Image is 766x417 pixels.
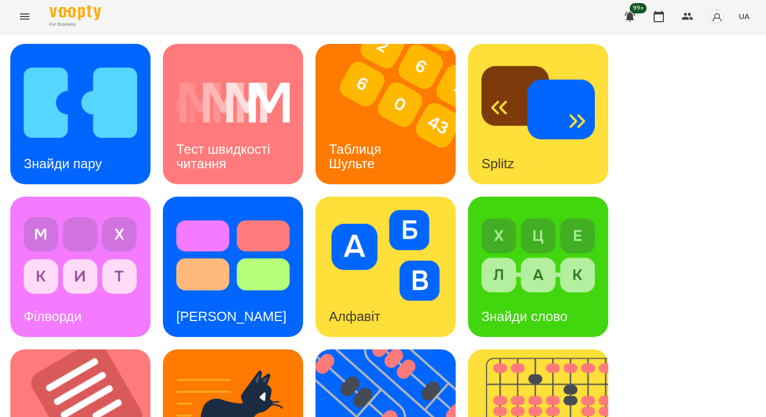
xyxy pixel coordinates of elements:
[176,141,274,171] h3: Тест швидкості читання
[315,44,469,184] img: Таблиця Шульте
[10,197,151,337] a: ФілвордиФілворди
[630,3,647,13] span: 99+
[468,197,608,337] a: Знайди словоЗнайди слово
[315,197,456,337] a: АлфавітАлфавіт
[468,44,608,184] a: SplitzSplitz
[735,7,754,26] button: UA
[49,5,101,20] img: Voopty Logo
[739,11,750,22] span: UA
[315,44,456,184] a: Таблиця ШультеТаблиця Шульте
[49,21,101,28] span: For Business
[481,57,595,148] img: Splitz
[710,9,724,24] img: avatar_s.png
[176,309,287,324] h3: [PERSON_NAME]
[24,156,102,171] h3: Знайди пару
[12,4,37,29] button: Menu
[176,57,290,148] img: Тест швидкості читання
[481,210,595,301] img: Знайди слово
[10,44,151,184] a: Знайди паруЗнайди пару
[329,309,380,324] h3: Алфавіт
[24,57,137,148] img: Знайди пару
[24,309,81,324] h3: Філворди
[24,210,137,301] img: Філворди
[329,210,442,301] img: Алфавіт
[176,210,290,301] img: Тест Струпа
[481,156,514,171] h3: Splitz
[163,44,303,184] a: Тест швидкості читанняТест швидкості читання
[163,197,303,337] a: Тест Струпа[PERSON_NAME]
[329,141,385,171] h3: Таблиця Шульте
[481,309,568,324] h3: Знайди слово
